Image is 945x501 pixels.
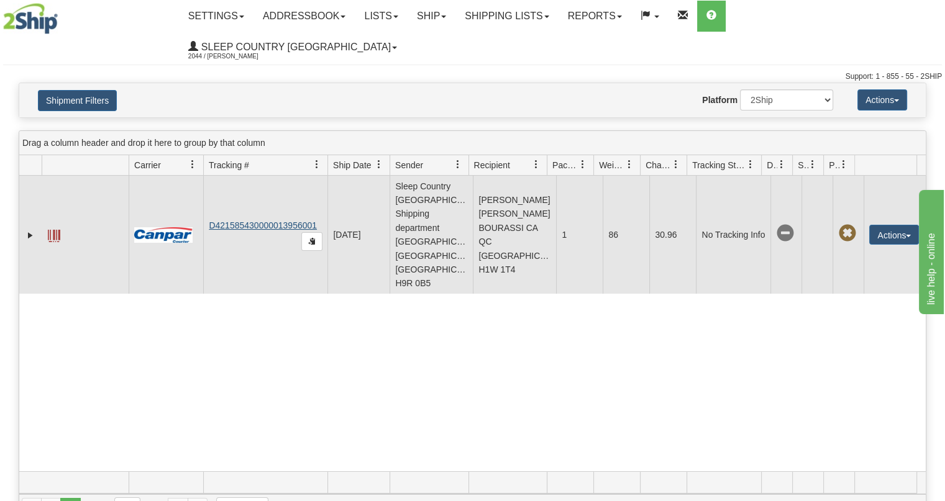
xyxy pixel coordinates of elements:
img: 14 - Canpar [134,227,193,243]
span: Sender [395,159,423,171]
div: live help - online [9,7,115,22]
td: [DATE] [327,176,390,294]
button: Shipment Filters [38,90,117,111]
a: Charge filter column settings [665,154,687,175]
a: Weight filter column settings [619,154,640,175]
div: grid grouping header [19,131,926,155]
span: No Tracking Info [776,225,793,242]
td: 86 [603,176,649,294]
td: 1 [556,176,603,294]
a: Ship [408,1,455,32]
button: Actions [869,225,919,245]
span: Pickup Status [829,159,839,171]
span: Recipient [474,159,510,171]
a: Tracking # filter column settings [306,154,327,175]
td: Sleep Country [GEOGRAPHIC_DATA] Shipping department [GEOGRAPHIC_DATA] [GEOGRAPHIC_DATA] [GEOGRAPH... [390,176,473,294]
a: Sleep Country [GEOGRAPHIC_DATA] 2044 / [PERSON_NAME] [179,32,406,63]
span: Pickup Not Assigned [838,225,856,242]
a: Recipient filter column settings [526,154,547,175]
label: Platform [702,94,737,106]
span: Tracking # [209,159,249,171]
td: No Tracking Info [696,176,770,294]
span: Carrier [134,159,161,171]
a: Carrier filter column settings [182,154,203,175]
span: Ship Date [333,159,371,171]
a: Shipping lists [455,1,558,32]
a: Packages filter column settings [572,154,593,175]
img: logo2044.jpg [3,3,58,34]
button: Actions [857,89,907,111]
a: Pickup Status filter column settings [833,154,854,175]
iframe: chat widget [916,187,944,314]
a: Sender filter column settings [447,154,468,175]
a: Shipment Issues filter column settings [802,154,823,175]
a: Reports [559,1,631,32]
a: Label [48,224,60,244]
span: Weight [599,159,625,171]
a: Tracking Status filter column settings [740,154,761,175]
span: Shipment Issues [798,159,808,171]
span: 2044 / [PERSON_NAME] [188,50,281,63]
a: Settings [179,1,253,32]
span: Packages [552,159,578,171]
a: Addressbook [253,1,355,32]
a: D421585430000013956001 [209,220,317,230]
button: Copy to clipboard [301,232,322,251]
td: 30.96 [649,176,696,294]
div: Support: 1 - 855 - 55 - 2SHIP [3,71,942,82]
span: Tracking Status [692,159,746,171]
a: Expand [24,229,37,241]
a: Ship Date filter column settings [368,154,390,175]
td: [PERSON_NAME] [PERSON_NAME] BOURASSI CA QC [GEOGRAPHIC_DATA] H1W 1T4 [473,176,556,294]
span: Charge [646,159,672,171]
span: Delivery Status [767,159,777,171]
a: Delivery Status filter column settings [771,154,792,175]
span: Sleep Country [GEOGRAPHIC_DATA] [198,42,391,52]
a: Lists [355,1,407,32]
